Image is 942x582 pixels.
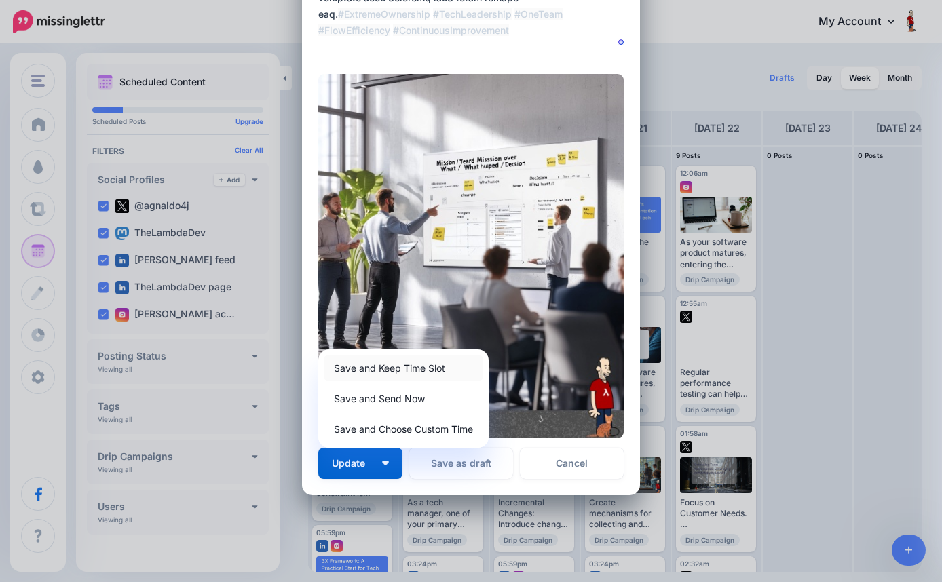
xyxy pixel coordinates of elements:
[324,385,483,412] a: Save and Send Now
[324,416,483,442] a: Save and Choose Custom Time
[382,461,389,465] img: arrow-down-white.png
[318,74,624,438] img: 3RGWDU81N1H4Z67OC05UPFH3KJN5PVWL.jpg
[332,459,375,468] span: Update
[409,448,513,479] button: Save as draft
[318,448,402,479] button: Update
[520,448,624,479] a: Cancel
[318,349,489,448] div: Update
[324,355,483,381] a: Save and Keep Time Slot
